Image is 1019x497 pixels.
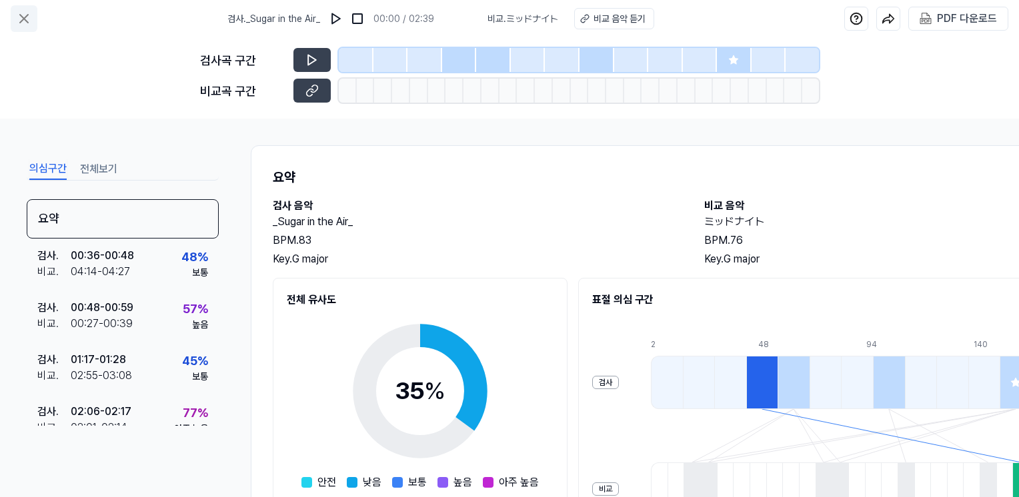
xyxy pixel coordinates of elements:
div: 비교 음악 듣기 [594,12,646,26]
div: 77 % [183,404,208,422]
div: 검사 . [37,352,71,368]
span: 아주 높음 [499,474,539,490]
img: help [850,12,863,25]
div: BPM. 83 [273,233,678,248]
div: 57 % [183,300,208,318]
h2: _Sugar in the Air_ [273,214,678,230]
div: 비교 . [37,420,71,436]
div: 48 % [181,248,208,266]
div: 02:01 - 02:14 [71,420,127,436]
button: PDF 다운로드 [917,7,1000,30]
div: 00:00 / 02:39 [373,12,434,26]
span: % [424,376,445,405]
div: PDF 다운로드 [937,10,997,27]
div: 01:17 - 01:28 [71,352,126,368]
div: 검사 . [37,404,71,420]
div: 요약 [27,199,219,239]
div: 검사 . [37,300,71,316]
span: 안전 [317,474,336,490]
div: 비교곡 구간 [200,82,285,100]
span: 비교 . ミッドナイト [487,12,558,26]
div: 비교 . [37,368,71,384]
img: share [882,12,895,25]
button: 의심구간 [29,159,67,180]
span: 낮음 [363,474,381,490]
div: 00:27 - 00:39 [71,316,133,332]
div: 02:55 - 03:08 [71,368,132,384]
div: 검사 . [37,248,71,264]
img: play [329,12,343,25]
div: 00:48 - 00:59 [71,300,133,316]
div: 140 [974,338,1006,350]
div: 45 % [182,352,208,370]
div: 비교 . [37,264,71,280]
div: 보통 [192,266,208,280]
div: 02:06 - 02:17 [71,404,131,420]
div: 35 [395,373,445,409]
span: 검사 . _Sugar in the Air_ [227,12,320,26]
h2: 검사 음악 [273,198,678,214]
img: stop [351,12,364,25]
div: 48 [758,338,790,350]
div: 04:14 - 04:27 [71,264,130,280]
h2: 전체 유사도 [287,292,554,308]
div: 94 [866,338,898,350]
button: 비교 음악 듣기 [574,8,654,29]
div: 보통 [192,370,208,384]
div: 비교 . [37,316,71,332]
div: Key. G major [273,251,678,267]
div: 비교 [592,482,619,496]
div: 2 [651,338,683,350]
div: 높음 [192,318,208,332]
div: 아주 높음 [174,422,208,436]
span: 높음 [453,474,472,490]
div: 검사곡 구간 [200,51,285,69]
div: 00:36 - 00:48 [71,248,134,264]
div: 검사 [592,376,619,389]
span: 보통 [408,474,427,490]
button: 전체보기 [80,159,117,180]
img: PDF Download [920,13,932,25]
